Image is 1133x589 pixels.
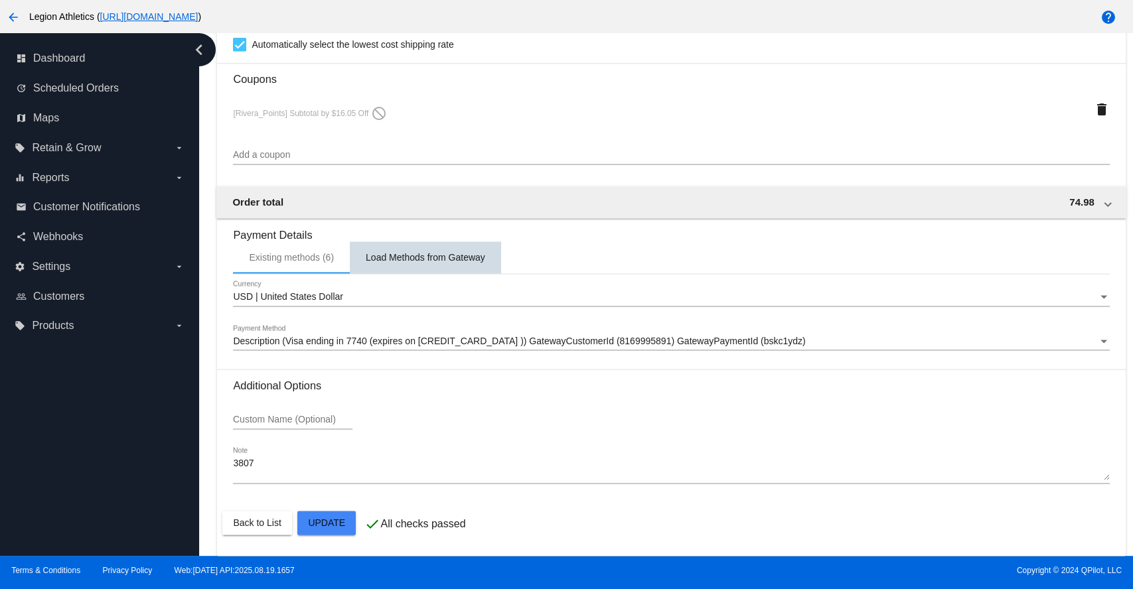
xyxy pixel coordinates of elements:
span: Products [32,320,74,332]
a: Privacy Policy [103,566,153,575]
a: update Scheduled Orders [16,78,185,99]
span: Update [308,517,345,528]
a: Terms & Conditions [11,566,80,575]
span: Settings [32,261,70,273]
mat-icon: do_not_disturb [371,105,387,121]
a: people_outline Customers [16,286,185,307]
mat-icon: check [364,515,380,531]
p: All checks passed [380,518,465,530]
a: share Webhooks [16,226,185,247]
div: Load Methods from Gateway [366,252,485,263]
span: Customer Notifications [33,201,140,213]
i: arrow_drop_down [174,320,185,331]
span: Legion Athletics ( ) [29,11,201,22]
mat-icon: help [1100,9,1116,25]
span: Reports [32,172,69,184]
i: map [16,113,27,123]
span: Dashboard [33,52,85,64]
a: dashboard Dashboard [16,48,185,69]
i: arrow_drop_down [174,143,185,153]
i: update [16,83,27,94]
a: Web:[DATE] API:2025.08.19.1657 [175,566,295,575]
span: Description (Visa ending in 7740 (expires on [CREDIT_CARD_DATA] )) GatewayCustomerId (8169995891)... [233,336,805,346]
mat-icon: arrow_back [5,9,21,25]
span: Customers [33,291,84,302]
span: Order total [232,196,283,208]
mat-icon: delete [1094,101,1110,117]
input: Custom Name (Optional) [233,415,352,425]
a: map Maps [16,107,185,129]
span: Automatically select the lowest cost shipping rate [252,36,453,52]
i: local_offer [15,320,25,331]
a: [URL][DOMAIN_NAME] [100,11,198,22]
div: Existing methods (6) [249,252,334,263]
i: email [16,202,27,212]
span: Maps [33,112,59,124]
i: equalizer [15,172,25,183]
h3: Payment Details [233,219,1109,241]
button: Back to List [222,511,291,535]
span: Scheduled Orders [33,82,119,94]
h3: Coupons [233,63,1109,86]
mat-select: Currency [233,292,1109,302]
i: local_offer [15,143,25,153]
input: Add a coupon [233,150,1109,161]
span: USD | United States Dollar [233,291,342,302]
mat-select: Payment Method [233,336,1109,347]
a: email Customer Notifications [16,196,185,218]
i: chevron_left [189,39,210,60]
span: Copyright © 2024 QPilot, LLC [578,566,1122,575]
i: share [16,231,27,242]
i: arrow_drop_down [174,261,185,272]
i: dashboard [16,53,27,64]
i: people_outline [16,291,27,302]
button: Update [297,511,356,535]
i: arrow_drop_down [174,172,185,183]
mat-expansion-panel-header: Order total 74.98 [216,186,1126,218]
span: Webhooks [33,231,83,243]
h3: Additional Options [233,379,1109,392]
span: 74.98 [1069,196,1095,208]
span: [Rivera_Points] Subtotal by $16.05 Off [233,109,386,118]
i: settings [15,261,25,272]
span: Back to List [233,517,281,528]
span: Retain & Grow [32,142,101,154]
